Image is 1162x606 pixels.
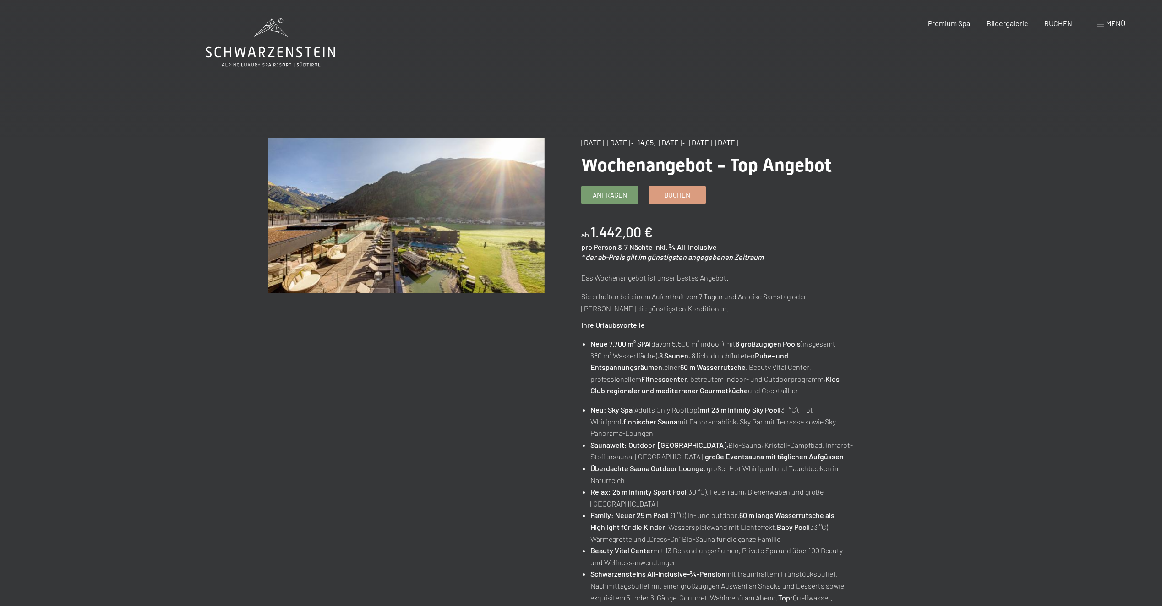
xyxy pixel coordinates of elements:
li: , großer Hot Whirlpool und Tauchbecken im Naturteich [590,463,857,486]
span: 7 Nächte [624,242,653,251]
strong: 60 m Wasserrutsche [680,363,746,371]
em: * der ab-Preis gilt im günstigsten angegebenen Zeitraum [581,253,764,261]
strong: 8 Saunen [659,351,688,360]
strong: Family: Neuer 25 m Pool [590,511,667,519]
a: Bildergalerie [987,19,1028,28]
strong: Schwarzensteins All-Inclusive-¾-Pension [590,569,726,578]
span: Buchen [664,190,690,200]
a: Buchen [649,186,705,204]
span: ab [581,230,589,239]
strong: finnischer Sauna [623,417,677,426]
span: pro Person & [581,242,623,251]
li: (30 °C), Feuerraum, Bienenwaben und große [GEOGRAPHIC_DATA] [590,486,857,509]
li: Bio-Sauna, Kristall-Dampfbad, Infrarot-Stollensauna, [GEOGRAPHIC_DATA], [590,439,857,463]
span: Menü [1106,19,1125,28]
span: [DATE]–[DATE] [581,138,630,147]
p: Das Wochenangebot ist unser bestes Angebot. [581,272,857,284]
li: (davon 5.500 m² indoor) mit (insgesamt 680 m² Wasserfläche), , 8 lichtdurchfluteten einer , Beaut... [590,338,857,397]
strong: Überdachte Sauna Outdoor Lounge [590,464,704,473]
strong: Relax: 25 m Infinity Sport Pool [590,487,687,496]
strong: Neu: Sky Spa [590,405,633,414]
span: inkl. ¾ All-Inclusive [654,242,717,251]
strong: Fitnesscenter [641,375,687,383]
li: (Adults Only Rooftop) (31 °C), Hot Whirlpool, mit Panoramablick, Sky Bar mit Terrasse sowie Sky P... [590,404,857,439]
a: Anfragen [582,186,638,204]
span: Wochenangebot - Top Angebot [581,154,832,176]
strong: Beauty Vital Center [590,546,653,555]
b: 1.442,00 € [590,224,653,240]
strong: regionaler und mediterraner Gourmetküche [607,386,748,395]
strong: große Eventsauna mit täglichen Aufgüssen [705,452,844,461]
li: mit 13 Behandlungsräumen, Private Spa und über 100 Beauty- und Wellnessanwendungen [590,545,857,568]
strong: Baby Pool [777,523,808,531]
li: (31 °C) in- und outdoor, , Wasserspielewand mit Lichteffekt, (33 °C), Wärmegrotte und „Dress-On“ ... [590,509,857,545]
span: • 14.05.–[DATE] [631,138,682,147]
img: Wochenangebot - Top Angebot [268,138,545,293]
strong: mit 23 m Infinity Sky Pool [699,405,779,414]
strong: Ihre Urlaubsvorteile [581,320,645,329]
strong: Neue 7.700 m² SPA [590,339,649,348]
strong: 6 großzügigen Pools [736,339,801,348]
strong: Saunawelt: Outdoor-[GEOGRAPHIC_DATA], [590,441,728,449]
a: BUCHEN [1044,19,1072,28]
p: Sie erhalten bei einem Aufenthalt von 7 Tagen und Anreise Samstag oder [PERSON_NAME] die günstigs... [581,291,857,314]
span: • [DATE]–[DATE] [682,138,738,147]
span: Anfragen [593,190,627,200]
a: Premium Spa [928,19,970,28]
strong: Top: [778,593,793,602]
